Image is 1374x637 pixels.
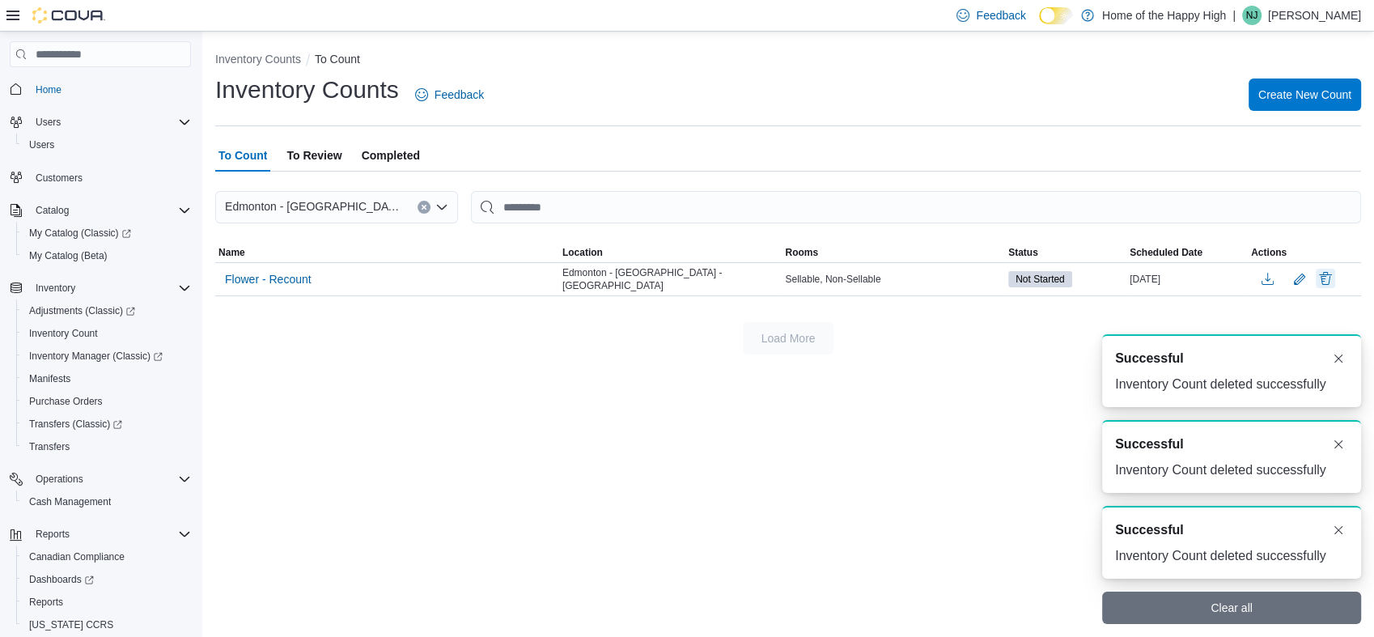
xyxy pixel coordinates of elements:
span: Canadian Compliance [29,550,125,563]
span: Home [29,79,191,99]
span: Adjustments (Classic) [23,301,191,321]
span: Reports [29,524,191,544]
button: Reports [29,524,76,544]
button: Inventory [3,277,197,299]
span: Inventory [29,278,191,298]
button: Transfers [16,435,197,458]
button: Create New Count [1249,79,1361,111]
a: Inventory Count [23,324,104,343]
h1: Inventory Counts [215,74,399,106]
span: Completed [362,139,420,172]
button: Status [1005,243,1126,262]
button: Dismiss toast [1329,349,1348,368]
p: Home of the Happy High [1102,6,1226,25]
a: Transfers (Classic) [16,413,197,435]
button: Cash Management [16,490,197,513]
button: Customers [3,166,197,189]
button: Scheduled Date [1126,243,1248,262]
span: Not Started [1016,272,1065,287]
a: Adjustments (Classic) [23,301,142,321]
button: Reports [3,523,197,546]
button: Location [559,243,782,262]
span: Purchase Orders [23,392,191,411]
a: [US_STATE] CCRS [23,615,120,635]
button: Operations [29,469,90,489]
span: Washington CCRS [23,615,191,635]
span: Manifests [23,369,191,389]
span: Inventory Count [23,324,191,343]
img: Cova [32,7,105,23]
span: Cash Management [23,492,191,512]
button: Clear input [418,201,430,214]
span: Status [1008,246,1038,259]
span: Inventory [36,282,75,295]
span: Cash Management [29,495,111,508]
a: Transfers (Classic) [23,414,129,434]
span: Transfers [23,437,191,457]
div: Notification [1115,520,1348,540]
a: Users [23,135,61,155]
span: Dark Mode [1039,24,1040,25]
button: My Catalog (Beta) [16,244,197,267]
button: Delete [1316,269,1335,288]
span: Create New Count [1258,87,1351,103]
span: Transfers (Classic) [23,414,191,434]
a: My Catalog (Classic) [16,222,197,244]
span: My Catalog (Classic) [23,223,191,243]
span: Clear all [1211,600,1252,616]
span: Inventory Count [29,327,98,340]
a: Cash Management [23,492,117,512]
span: Reports [36,528,70,541]
span: Purchase Orders [29,395,103,408]
p: [PERSON_NAME] [1268,6,1361,25]
button: Manifests [16,367,197,390]
span: Edmonton - [GEOGRAPHIC_DATA] - [GEOGRAPHIC_DATA] [562,266,779,292]
span: Catalog [36,204,69,217]
span: Location [562,246,603,259]
span: My Catalog (Beta) [29,249,108,262]
span: Not Started [1008,271,1072,287]
a: Inventory Manager (Classic) [23,346,169,366]
nav: An example of EuiBreadcrumbs [215,51,1361,70]
div: Notification [1115,435,1348,454]
span: Users [36,116,61,129]
a: Transfers [23,437,76,457]
button: Inventory Counts [215,53,301,66]
span: Canadian Compliance [23,547,191,567]
span: Successful [1115,435,1183,454]
a: Dashboards [16,568,197,591]
span: To Count [218,139,267,172]
a: Reports [23,592,70,612]
button: Edit count details [1290,267,1309,291]
span: Users [29,138,54,151]
span: NJ [1246,6,1258,25]
span: Load More [761,330,816,346]
button: Purchase Orders [16,390,197,413]
div: Inventory Count deleted successfully [1115,546,1348,566]
button: Reports [16,591,197,614]
button: Inventory Count [16,322,197,345]
span: Manifests [29,372,70,385]
span: Successful [1115,349,1183,368]
span: Inventory Manager (Classic) [29,350,163,363]
a: Home [29,80,68,100]
span: [US_STATE] CCRS [29,618,113,631]
button: Name [215,243,559,262]
div: Notification [1115,349,1348,368]
span: Successful [1115,520,1183,540]
span: Actions [1251,246,1287,259]
button: Operations [3,468,197,490]
span: Scheduled Date [1130,246,1202,259]
button: Users [29,113,67,132]
a: Canadian Compliance [23,547,131,567]
p: | [1232,6,1236,25]
span: Customers [36,172,83,185]
span: Reports [29,596,63,609]
span: My Catalog (Classic) [29,227,131,240]
button: Users [3,111,197,134]
button: Load More [743,322,833,355]
span: My Catalog (Beta) [23,246,191,265]
div: Inventory Count deleted successfully [1115,461,1348,480]
button: Dismiss toast [1329,435,1348,454]
span: Flower - Recount [225,271,312,287]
